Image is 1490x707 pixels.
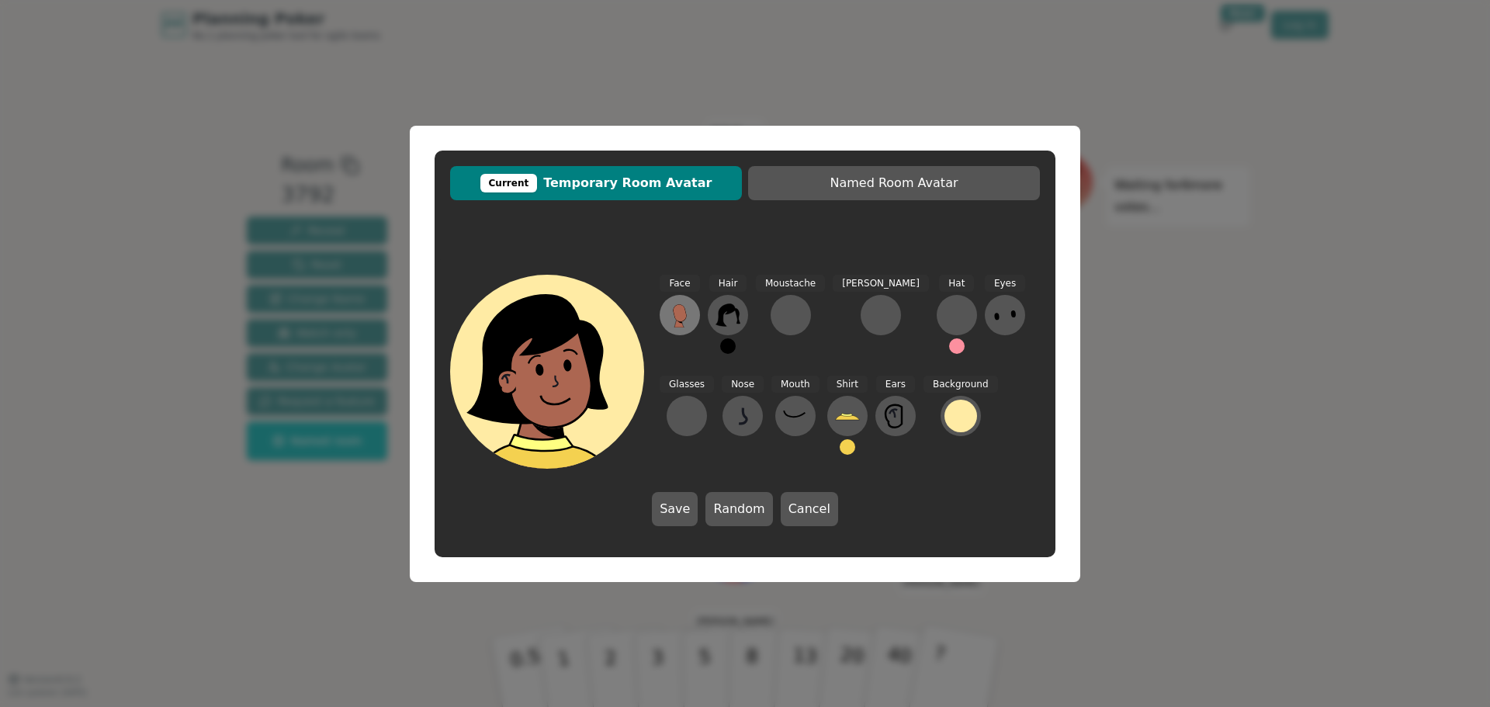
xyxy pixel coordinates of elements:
button: Random [705,492,772,526]
span: Eyes [985,275,1025,293]
button: Cancel [781,492,838,526]
span: Moustache [756,275,825,293]
span: Temporary Room Avatar [458,174,734,192]
span: Named Room Avatar [756,174,1032,192]
span: [PERSON_NAME] [833,275,929,293]
span: Background [923,376,998,393]
span: Mouth [771,376,819,393]
button: CurrentTemporary Room Avatar [450,166,742,200]
button: Named Room Avatar [748,166,1040,200]
button: Save [652,492,698,526]
span: Shirt [827,376,868,393]
span: Hat [939,275,974,293]
span: Face [660,275,699,293]
span: Nose [722,376,764,393]
span: Glasses [660,376,714,393]
span: Ears [876,376,915,393]
div: Current [480,174,538,192]
span: Hair [709,275,747,293]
